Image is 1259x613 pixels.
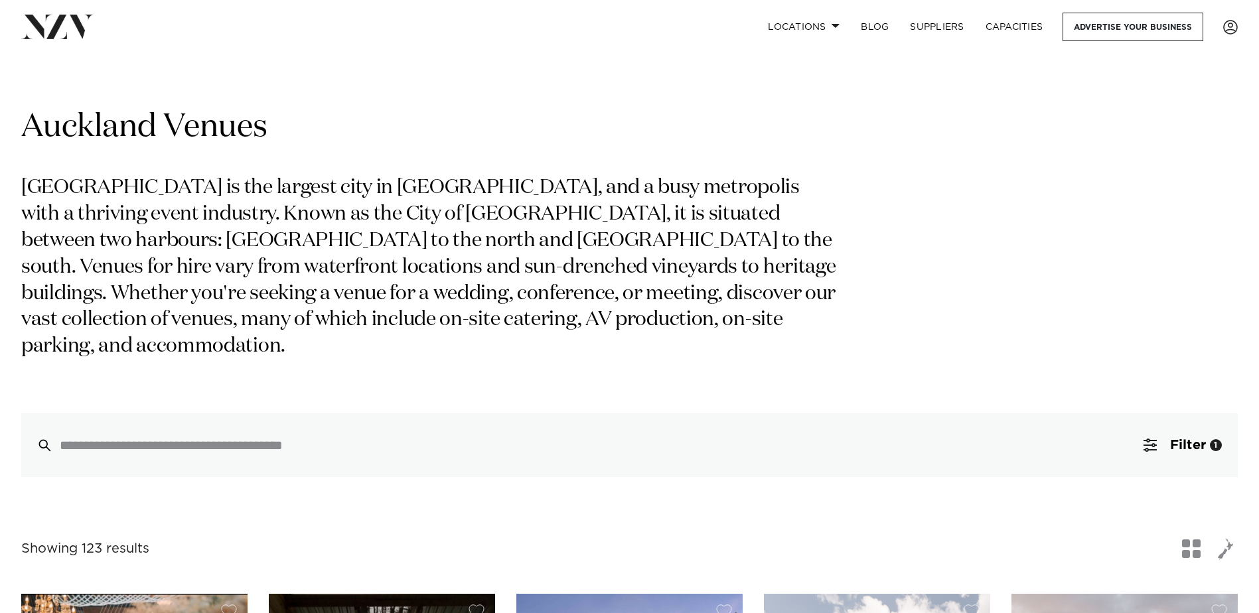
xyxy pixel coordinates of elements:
[1210,439,1222,451] div: 1
[899,13,974,41] a: SUPPLIERS
[1128,413,1238,477] button: Filter1
[1063,13,1203,41] a: Advertise your business
[21,539,149,559] div: Showing 123 results
[975,13,1054,41] a: Capacities
[21,175,842,360] p: [GEOGRAPHIC_DATA] is the largest city in [GEOGRAPHIC_DATA], and a busy metropolis with a thriving...
[21,107,1238,149] h1: Auckland Venues
[850,13,899,41] a: BLOG
[21,15,94,38] img: nzv-logo.png
[1170,439,1206,452] span: Filter
[757,13,850,41] a: Locations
